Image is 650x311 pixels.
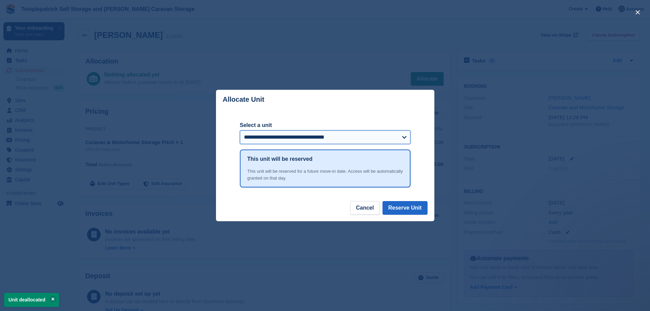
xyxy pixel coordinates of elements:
[350,201,379,215] button: Cancel
[247,168,403,181] div: This unit will be reserved for a future move-in date. Access will be automatically granted on tha...
[632,7,643,18] button: close
[223,96,264,103] p: Allocate Unit
[240,121,410,129] label: Select a unit
[4,293,59,307] p: Unit deallocated
[247,155,313,163] h1: This unit will be reserved
[382,201,428,215] button: Reserve Unit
